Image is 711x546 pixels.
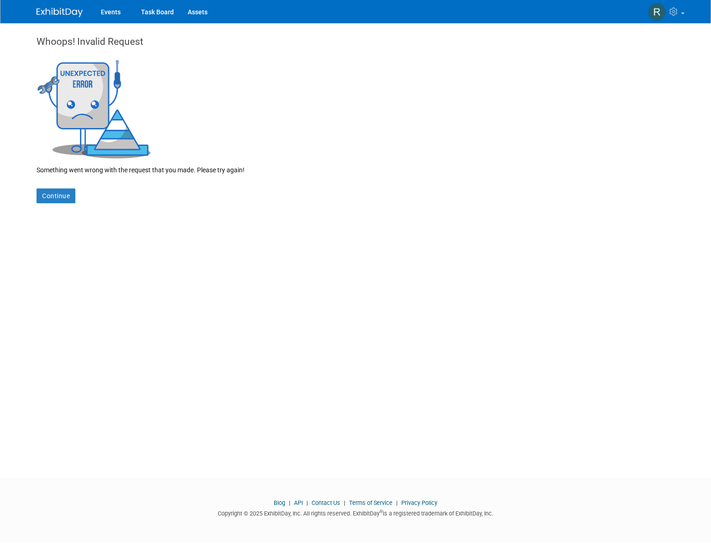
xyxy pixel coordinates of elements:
div: Whoops! Invalid Request [37,35,674,58]
span: | [287,499,293,506]
img: Invalid Request [37,58,152,158]
a: API [294,499,303,506]
a: Continue [37,188,75,203]
a: Contact Us [312,499,340,506]
span: | [394,499,400,506]
span: | [304,499,310,506]
img: ExhibitDay [37,8,83,17]
a: Blog [274,499,285,506]
a: Terms of Service [349,499,392,506]
div: Something went wrong with the request that you made. Please try again! [37,158,674,175]
sup: ® [380,509,383,514]
span: | [342,499,348,506]
a: Privacy Policy [401,499,437,506]
img: Randi LeBoyer [648,3,666,21]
